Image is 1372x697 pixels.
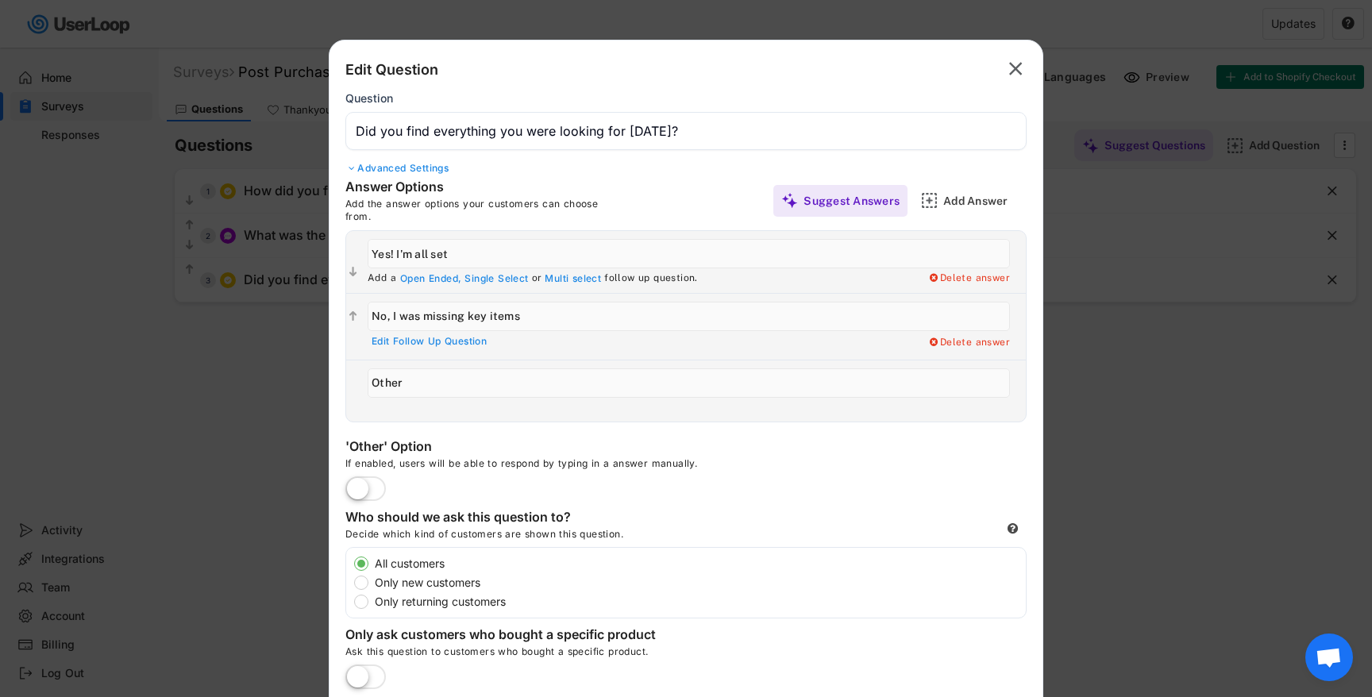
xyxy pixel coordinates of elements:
[345,198,623,222] div: Add the answer options your customers can choose from.
[545,272,601,285] div: Multi select
[921,192,938,209] img: AddMajor.svg
[345,528,742,547] div: Decide which kind of customers are shown this question.
[368,239,1010,268] input: Yes! I'm all set
[943,194,1023,208] div: Add Answer
[804,194,900,208] div: Suggest Answers
[927,272,1010,285] div: Delete answer
[372,335,487,348] div: Edit Follow Up Question
[370,558,1026,569] label: All customers
[781,192,798,209] img: MagicMajor%20%28Purple%29.svg
[370,596,1026,607] label: Only returning customers
[346,264,360,280] button: 
[368,272,396,285] div: Add a
[349,310,357,323] text: 
[349,265,357,279] text: 
[464,272,528,285] div: Single Select
[604,272,698,285] div: follow up question.
[345,112,1027,150] input: Type your question here...
[368,368,1010,398] input: Other
[345,91,393,106] div: Question
[370,577,1026,588] label: Only new customers
[400,272,461,285] div: Open Ended,
[1305,633,1353,681] div: Open chat
[345,457,822,476] div: If enabled, users will be able to respond by typing in a answer manually.
[345,60,438,79] div: Edit Question
[345,438,663,457] div: 'Other' Option
[345,645,1027,664] div: Ask this question to customers who bought a specific product.
[346,309,360,325] button: 
[345,509,663,528] div: Who should we ask this question to?
[532,272,542,285] div: or
[345,162,1027,175] div: Advanced Settings
[345,626,663,645] div: Only ask customers who bought a specific product
[927,337,1010,349] div: Delete answer
[368,302,1010,331] input: No, I was missing key items
[1009,57,1023,80] text: 
[345,179,584,198] div: Answer Options
[1004,56,1027,82] button: 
